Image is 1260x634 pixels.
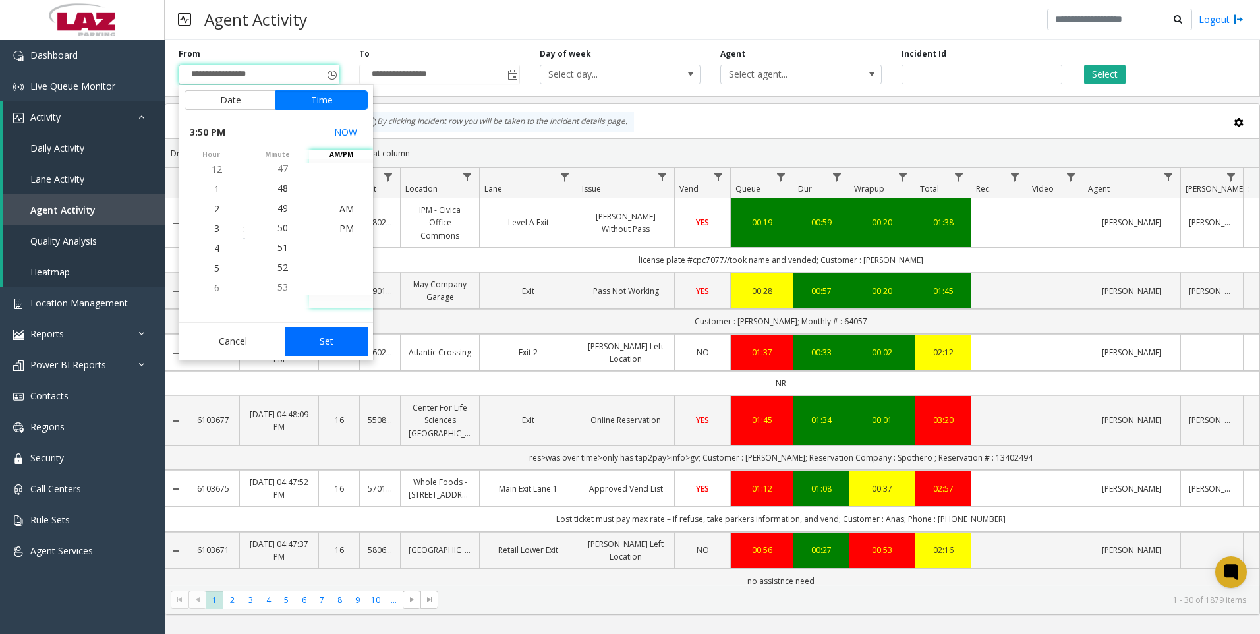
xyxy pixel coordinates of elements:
span: Live Queue Monitor [30,80,115,92]
a: YES [683,414,722,426]
h3: Agent Activity [198,3,314,36]
a: [PERSON_NAME] [1091,544,1172,556]
img: 'icon' [13,51,24,61]
a: 02:57 [923,482,963,495]
span: Agent [1088,183,1110,194]
a: 01:45 [739,414,785,426]
span: 5 [214,262,219,274]
span: Video [1032,183,1054,194]
a: Parker Filter Menu [1222,168,1240,186]
div: 01:45 [923,285,963,297]
a: 550809 [368,414,392,426]
span: Page 7 [313,591,331,609]
label: From [179,48,200,60]
span: Dur [798,183,812,194]
span: Page 8 [331,591,349,609]
button: Date tab [185,90,276,110]
button: Time tab [275,90,368,110]
a: Queue Filter Menu [772,168,790,186]
a: Collapse Details [165,546,186,556]
img: 'icon' [13,422,24,433]
a: Agent Filter Menu [1160,168,1178,186]
a: 01:37 [739,346,785,359]
div: 01:12 [739,482,785,495]
span: 6 [214,281,219,294]
div: 01:08 [801,482,841,495]
div: : [243,222,245,235]
a: [PERSON_NAME] [1189,482,1235,495]
a: 890191 [368,285,392,297]
span: Page 3 [242,591,260,609]
a: Exit 2 [488,346,569,359]
div: 00:20 [857,216,907,229]
a: May Company Garage [409,278,471,303]
span: Contacts [30,389,69,402]
img: 'icon' [13,113,24,123]
img: 'icon' [13,391,24,402]
a: 580644 [368,544,392,556]
a: 02:12 [923,346,963,359]
a: Online Reservation [585,414,666,426]
span: Go to the last page [424,594,435,605]
a: 00:19 [739,216,785,229]
label: To [359,48,370,60]
a: Lot Filter Menu [380,168,397,186]
a: Collapse Details [165,484,186,494]
span: 47 [277,162,288,175]
span: 2 [214,202,219,215]
span: Heatmap [30,266,70,278]
div: 00:53 [857,544,907,556]
span: Location Management [30,297,128,309]
a: Agent Activity [3,194,165,225]
div: 00:59 [801,216,841,229]
span: NO [697,347,709,358]
a: Main Exit Lane 1 [488,482,569,495]
a: [PERSON_NAME] [1189,216,1235,229]
a: Lane Activity [3,163,165,194]
a: Daily Activity [3,132,165,163]
span: Page 11 [385,591,403,609]
a: Exit [488,414,569,426]
div: Data table [165,168,1259,585]
button: Set [285,327,368,356]
a: Quality Analysis [3,225,165,256]
span: Page 9 [349,591,366,609]
button: Select [1084,65,1126,84]
button: Select now [329,121,362,144]
a: Location Filter Menu [459,168,476,186]
span: AM [339,202,354,215]
a: [PERSON_NAME] [1091,285,1172,297]
span: Queue [735,183,760,194]
span: Activity [30,111,61,123]
span: 4 [214,242,219,254]
a: 01:34 [801,414,841,426]
a: 00:33 [801,346,841,359]
span: Select agent... [721,65,849,84]
span: YES [696,217,709,228]
div: 03:20 [923,414,963,426]
a: 6103677 [194,414,231,426]
span: 51 [277,241,288,254]
a: Whole Foods - [STREET_ADDRESS] [409,476,471,501]
a: Retail Lower Exit [488,544,569,556]
span: YES [696,483,709,494]
span: 12 [212,163,222,175]
a: IPM - Civica Office Commons [409,204,471,242]
span: Dashboard [30,49,78,61]
span: Rec. [976,183,991,194]
a: Total Filter Menu [950,168,968,186]
a: 780277 [368,216,392,229]
span: PM [339,222,354,235]
span: Daily Activity [30,142,84,154]
button: Cancel [185,327,281,356]
a: 00:02 [857,346,907,359]
a: YES [683,216,722,229]
a: 00:28 [739,285,785,297]
a: Rec. Filter Menu [1006,168,1024,186]
span: Page 5 [277,591,295,609]
span: [PERSON_NAME] [1186,183,1246,194]
label: Agent [720,48,745,60]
